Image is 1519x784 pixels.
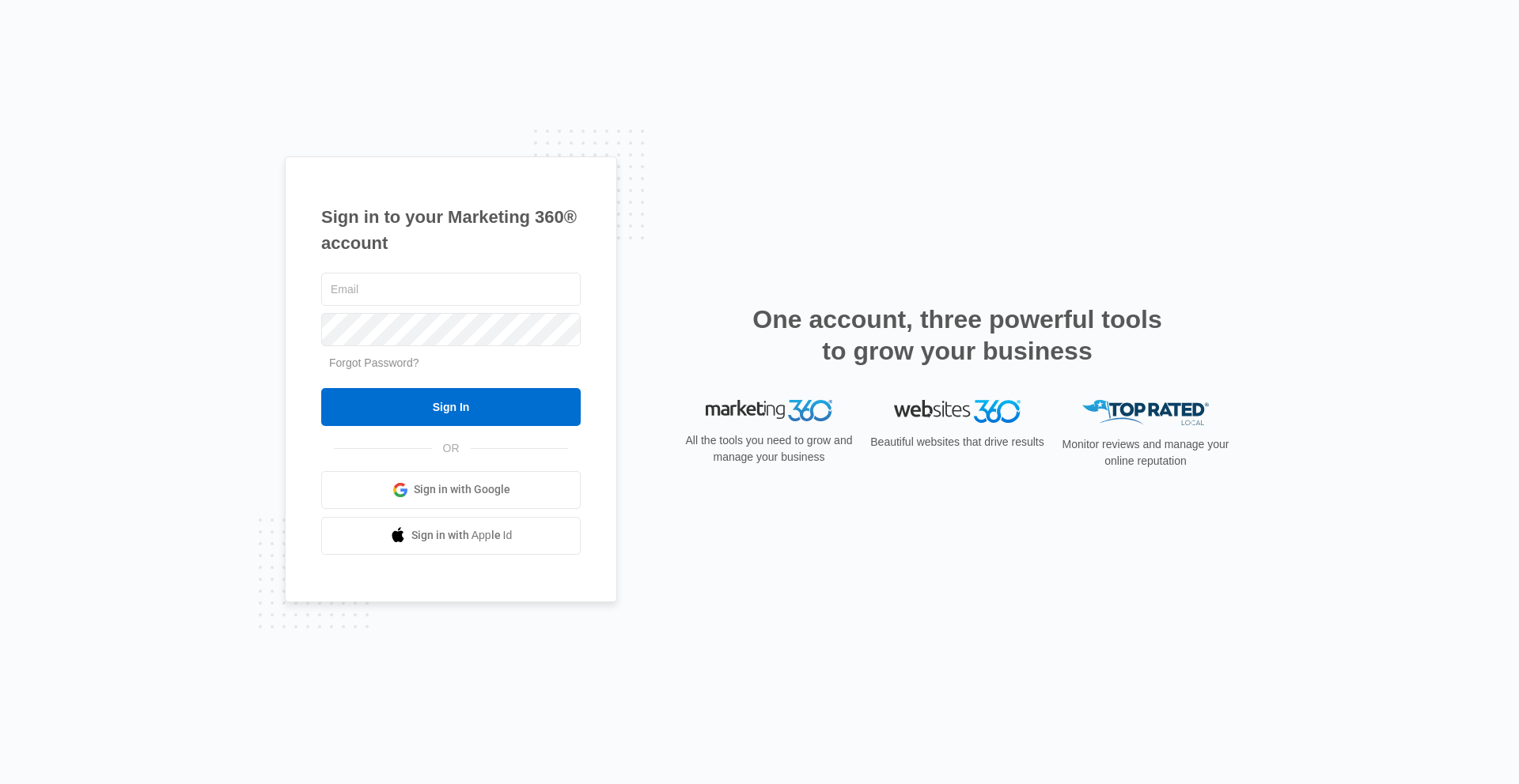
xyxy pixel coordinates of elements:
[321,517,581,555] a: Sign in with Apple Id
[321,471,581,509] a: Sign in with Google
[432,440,471,457] span: OR
[680,432,858,465] p: All the tools you need to grow and manage your business
[321,388,581,426] input: Sign In
[321,204,581,256] h1: Sign in to your Marketing 360® account
[894,400,1021,423] img: Websites 360
[1057,436,1234,469] p: Monitor reviews and manage your online reputation
[414,481,510,498] span: Sign in with Google
[321,273,581,306] input: Email
[329,356,419,369] a: Forgot Password?
[748,303,1167,367] h2: One account, three powerful tools to grow your business
[1082,400,1209,426] img: Top Rated Local
[869,434,1046,450] p: Beautiful websites that drive results
[706,400,832,422] img: Marketing 360
[411,527,513,544] span: Sign in with Apple Id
